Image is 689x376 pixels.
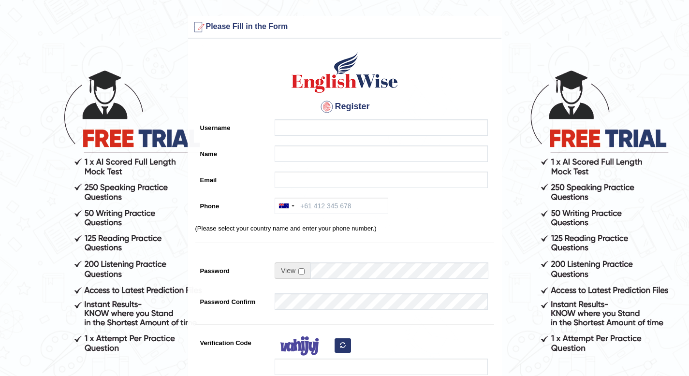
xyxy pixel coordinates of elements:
[290,51,400,94] img: Logo of English Wise create a new account for intelligent practice with AI
[195,262,270,275] label: Password
[275,198,297,214] div: Australia: +61
[195,334,270,347] label: Verification Code
[191,19,499,35] h3: Please Fill in the Form
[298,268,305,275] input: Show/Hide Password
[195,99,494,115] h4: Register
[195,119,270,132] label: Username
[195,224,494,233] p: (Please select your country name and enter your phone number.)
[195,293,270,306] label: Password Confirm
[195,172,270,185] label: Email
[275,198,388,214] input: +61 412 345 678
[195,145,270,159] label: Name
[195,198,270,211] label: Phone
